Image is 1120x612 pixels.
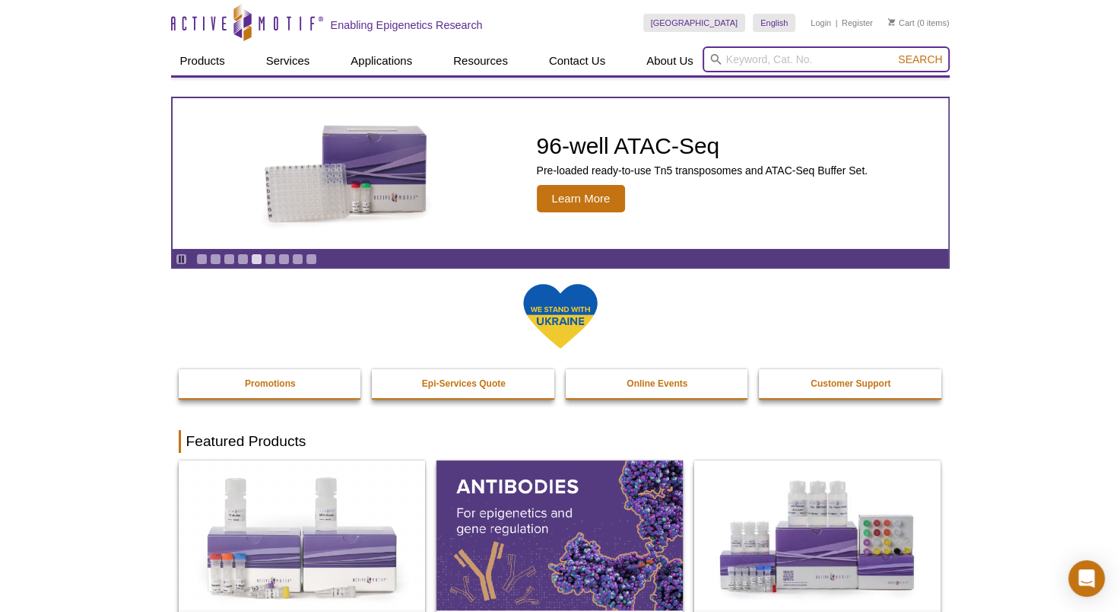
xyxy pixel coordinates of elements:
a: Go to slide 3 [224,253,235,265]
h2: Featured Products [179,430,942,453]
a: About Us [637,46,703,75]
a: Toggle autoplay [176,253,187,265]
li: (0 items) [888,14,950,32]
a: Register [842,18,873,28]
img: Your Cart [888,18,895,26]
a: [GEOGRAPHIC_DATA] [643,14,746,32]
strong: Promotions [245,378,296,389]
strong: Online Events [627,378,687,389]
a: Login [811,18,831,28]
a: Online Events [566,369,750,398]
span: Learn More [537,185,626,212]
img: All Antibodies [436,461,683,610]
button: Search [893,53,947,66]
h2: 96-well ATAC-Seq [537,135,868,158]
a: Go to slide 6 [265,253,276,265]
a: Go to slide 4 [237,253,249,265]
a: Go to slide 1 [196,253,208,265]
img: Active Motif Kit photo [252,116,442,231]
input: Keyword, Cat. No. [703,46,950,72]
a: Go to slide 9 [306,253,317,265]
img: CUT&Tag-IT® Express Assay Kit [694,461,941,610]
a: Customer Support [759,369,943,398]
article: 96-well ATAC-Seq [173,98,948,249]
li: | [836,14,838,32]
strong: Epi-Services Quote [422,378,506,389]
a: Go to slide 2 [210,253,221,265]
img: We Stand With Ukraine [522,282,598,350]
a: Go to slide 7 [278,253,290,265]
a: Resources [444,46,517,75]
strong: Customer Support [811,378,890,389]
a: Go to slide 5 [251,253,262,265]
div: Open Intercom Messenger [1068,560,1105,597]
span: Search [898,53,942,65]
p: Pre-loaded ready-to-use Tn5 transposomes and ATAC-Seq Buffer Set. [537,164,868,177]
a: Promotions [179,369,363,398]
img: DNA Library Prep Kit for Illumina [179,461,425,610]
a: Products [171,46,234,75]
a: Epi-Services Quote [372,369,556,398]
h2: Enabling Epigenetics Research [331,18,483,32]
a: Go to slide 8 [292,253,303,265]
a: Contact Us [540,46,614,75]
a: Applications [341,46,421,75]
a: Active Motif Kit photo 96-well ATAC-Seq Pre-loaded ready-to-use Tn5 transposomes and ATAC-Seq Buf... [173,98,948,249]
a: English [753,14,795,32]
a: Cart [888,18,915,28]
a: Services [257,46,319,75]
